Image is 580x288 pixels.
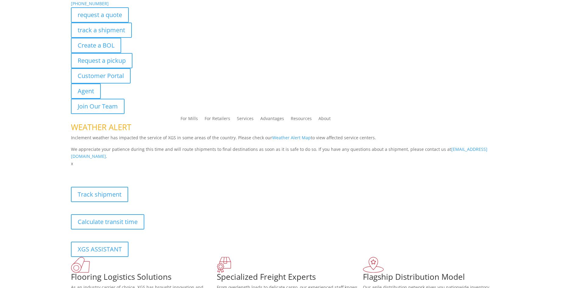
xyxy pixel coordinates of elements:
a: For Retailers [205,116,230,123]
a: request a quote [71,7,129,23]
img: xgs-icon-flagship-distribution-model-red [363,257,384,273]
p: x [71,160,509,167]
a: Advantages [260,116,284,123]
a: Calculate transit time [71,214,144,229]
a: Customer Portal [71,68,131,84]
a: Join Our Team [71,99,125,114]
img: xgs-icon-focused-on-flooring-red [217,257,231,273]
a: Resources [291,116,312,123]
a: Request a pickup [71,53,132,68]
b: Visibility, transparency, and control for your entire supply chain. [71,168,207,174]
a: For Mills [181,116,198,123]
p: We appreciate your patience during this time and will route shipments to final destinations as so... [71,146,509,160]
a: Services [237,116,254,123]
p: Inclement weather has impacted the service of XGS in some areas of the country. Please check our ... [71,134,509,146]
a: XGS ASSISTANT [71,242,128,257]
a: About [318,116,331,123]
a: Create a BOL [71,38,121,53]
a: Track shipment [71,187,128,202]
h1: Flagship Distribution Model [363,273,509,284]
img: xgs-icon-total-supply-chain-intelligence-red [71,257,90,273]
a: track a shipment [71,23,132,38]
span: WEATHER ALERT [71,122,131,133]
a: [PHONE_NUMBER] [71,1,109,6]
a: Agent [71,84,101,99]
h1: Specialized Freight Experts [217,273,363,284]
a: Weather Alert Map [272,135,311,140]
h1: Flooring Logistics Solutions [71,273,217,284]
